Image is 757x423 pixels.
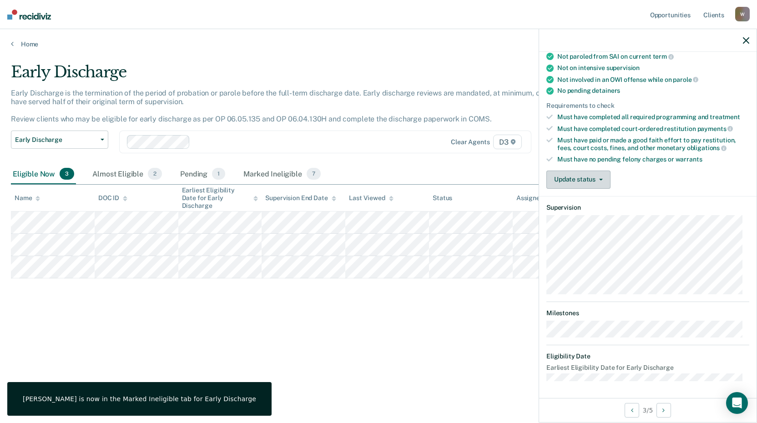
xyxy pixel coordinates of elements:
div: Must have completed court-ordered restitution [557,125,749,133]
span: term [653,53,674,60]
button: Previous Opportunity [625,403,639,418]
span: warrants [676,156,702,163]
div: DOC ID [98,194,127,202]
img: Recidiviz [7,10,51,20]
span: 1 [212,168,225,180]
div: W [735,7,750,21]
span: treatment [710,113,740,121]
button: Next Opportunity [656,403,671,418]
div: Marked Ineligible [242,164,323,184]
div: Supervision End Date [265,194,336,202]
div: No pending [557,87,749,95]
div: Must have paid or made a good faith effort to pay restitution, fees, court costs, fines, and othe... [557,136,749,152]
div: Open Intercom Messenger [726,392,748,414]
div: 3 / 5 [539,398,757,422]
div: Requirements to check [546,102,749,110]
dt: Eligibility Date [546,352,749,360]
div: Earliest Eligibility Date for Early Discharge [182,186,258,209]
span: detainers [592,87,620,94]
a: Home [11,40,746,48]
button: Update status [546,171,611,189]
div: Not on intensive [557,64,749,72]
div: Early Discharge [11,63,579,89]
div: Name [15,194,40,202]
span: obligations [687,144,727,151]
div: Must have completed all required programming and [557,113,749,121]
div: Assigned to [516,194,559,202]
span: Early Discharge [15,136,97,144]
div: Last Viewed [349,194,393,202]
div: Eligible Now [11,164,76,184]
span: 3 [60,168,74,180]
span: D3 [493,135,522,149]
div: Almost Eligible [91,164,164,184]
span: 7 [307,168,321,180]
span: supervision [606,64,640,71]
dt: Earliest Eligibility Date for Early Discharge [546,364,749,372]
span: payments [697,125,733,132]
div: Pending [178,164,227,184]
div: Must have no pending felony charges or [557,156,749,163]
div: Not involved in an OWI offense while on [557,76,749,84]
span: 2 [148,168,162,180]
div: Status [433,194,452,202]
span: parole [673,76,698,83]
div: [PERSON_NAME] is now in the Marked Ineligible tab for Early Discharge [23,395,256,403]
p: Early Discharge is the termination of the period of probation or parole before the full-term disc... [11,89,576,124]
dt: Supervision [546,204,749,211]
dt: Milestones [546,309,749,317]
div: Clear agents [451,138,490,146]
div: Not paroled from SAI on current [557,52,749,60]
